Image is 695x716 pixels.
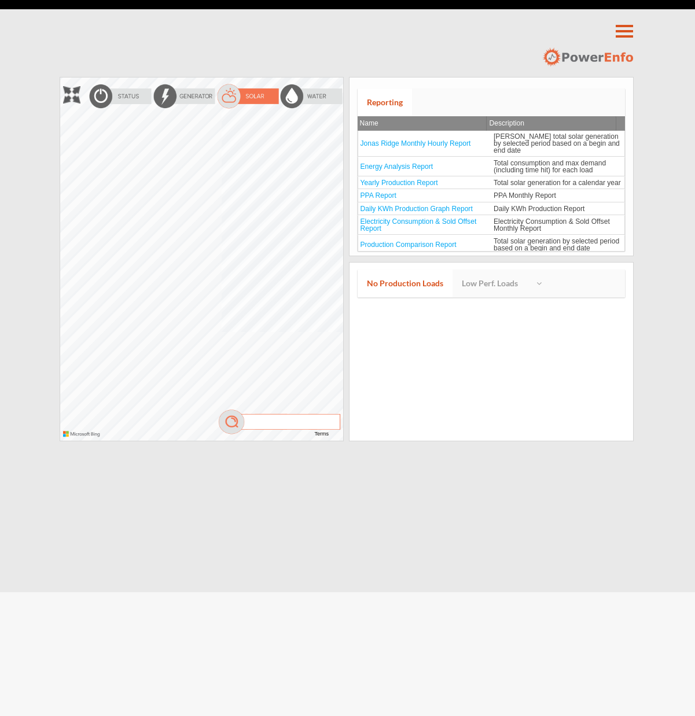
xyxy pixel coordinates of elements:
[360,119,378,127] span: Name
[453,270,527,297] a: Low Perf. Loads
[491,202,626,215] td: Daily KWh Production Report
[491,131,626,157] td: [PERSON_NAME] total solar generation by selected period based on a begin and end date
[358,116,487,131] th: Name
[489,119,524,127] span: Description
[361,191,396,200] a: PPA Report
[152,83,216,109] img: energyOff.png
[358,88,412,116] a: Reporting
[63,434,103,438] a: Microsoft Bing
[491,157,626,176] td: Total consumption and max demand (including time hit) for each load
[361,139,471,147] a: Jonas Ridge Monthly Hourly Report
[361,163,433,171] a: Energy Analysis Report
[361,217,477,232] a: Electricity Consumption & Sold Offset Report
[63,86,80,104] img: zoom.png
[487,116,616,131] th: Description
[280,83,343,109] img: waterOff.png
[491,235,626,254] td: Total solar generation by selected period based on a begin and end date
[491,189,626,202] td: PPA Monthly Report
[361,205,473,213] a: Daily KWh Production Graph Report
[216,83,280,109] img: solarOn.png
[542,47,633,67] img: logo
[358,270,453,297] a: No Production Loads
[361,179,438,187] a: Yearly Production Report
[491,176,626,189] td: Total solar generation for a calendar year
[361,241,457,249] a: Production Comparison Report
[217,409,343,435] img: mag.png
[491,215,626,235] td: Electricity Consumption & Sold Offset Monthly Report
[89,83,152,109] img: statusOff.png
